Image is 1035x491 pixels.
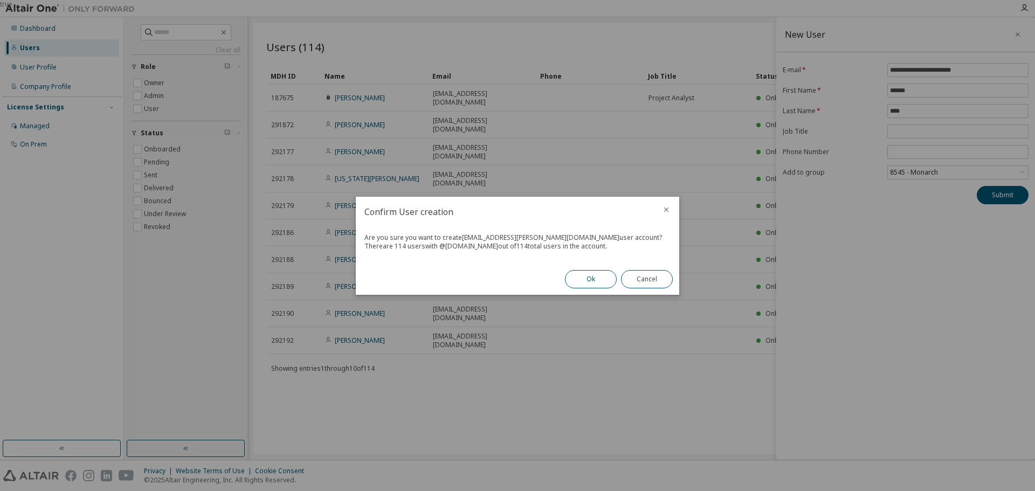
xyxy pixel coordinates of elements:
button: close [662,205,671,214]
div: Are you sure you want to create [EMAIL_ADDRESS][PERSON_NAME][DOMAIN_NAME] user account? [364,233,671,242]
button: Ok [565,270,617,288]
div: There are 114 users with @ [DOMAIN_NAME] out of 114 total users in the account. [364,242,671,251]
button: Cancel [621,270,673,288]
h2: Confirm User creation [356,197,653,227]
